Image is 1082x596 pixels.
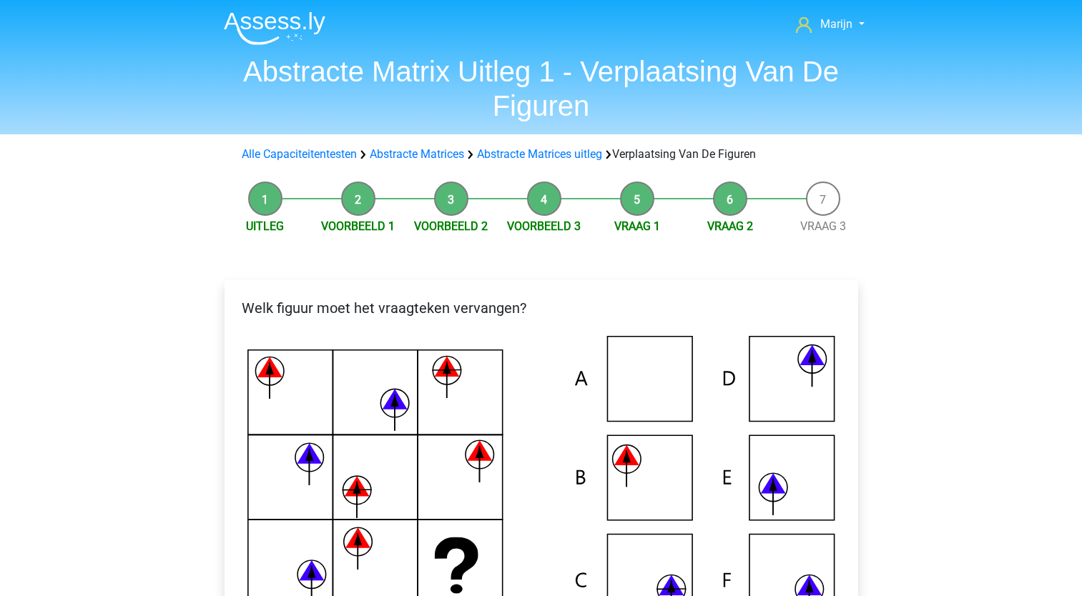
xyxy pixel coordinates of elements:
[370,147,464,161] a: Abstracte Matrices
[246,219,284,233] a: Uitleg
[224,11,325,45] img: Assessly
[614,219,660,233] a: Vraag 1
[707,219,753,233] a: Vraag 2
[236,297,847,319] p: Welk figuur moet het vraagteken vervangen?
[477,147,602,161] a: Abstracte Matrices uitleg
[820,17,852,31] span: Marijn
[800,219,846,233] a: Vraag 3
[507,219,581,233] a: Voorbeeld 3
[414,219,488,233] a: Voorbeeld 2
[790,16,870,33] a: Marijn
[212,54,870,123] h1: Abstracte Matrix Uitleg 1 - Verplaatsing Van De Figuren
[236,146,847,163] div: Verplaatsing Van De Figuren
[321,219,395,233] a: Voorbeeld 1
[242,147,357,161] a: Alle Capaciteitentesten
